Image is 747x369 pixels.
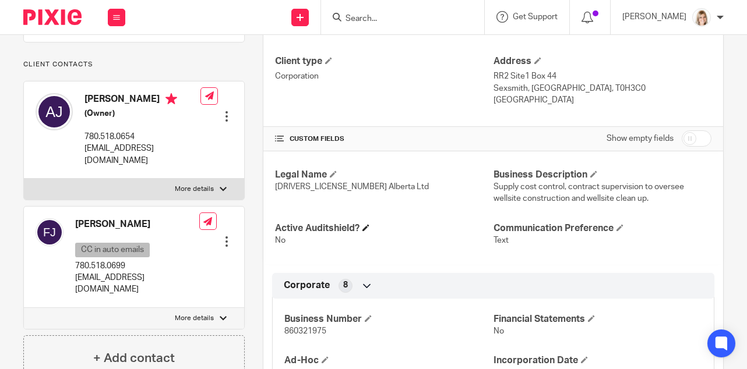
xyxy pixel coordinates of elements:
p: Client contacts [23,60,245,69]
p: 780.518.0654 [84,131,200,143]
p: More details [175,314,214,323]
p: Corporation [275,70,493,82]
p: [PERSON_NAME] [622,11,686,23]
span: Supply cost control, contract supervision to oversee wellsite construction and wellsite clean up. [494,183,684,203]
p: Sexsmith, [GEOGRAPHIC_DATA], T0H3C0 [494,83,711,94]
h4: + Add contact [93,349,175,367]
p: [EMAIL_ADDRESS][DOMAIN_NAME] [75,272,199,296]
img: svg%3E [36,218,64,246]
img: svg%3E [36,93,73,130]
img: Tayler%20Headshot%20Compressed%20Resized%202.jpg [692,8,711,27]
h4: Active Auditshield? [275,222,493,235]
h4: [PERSON_NAME] [75,218,199,230]
h4: Legal Name [275,169,493,181]
h4: CUSTOM FIELDS [275,134,493,144]
span: 860321975 [284,327,326,335]
h5: (Owner) [84,108,200,119]
img: Pixie [23,9,82,25]
h4: Address [494,55,711,68]
p: [EMAIL_ADDRESS][DOMAIN_NAME] [84,143,200,166]
span: No [494,327,504,335]
span: No [275,236,286,244]
i: Primary [165,93,177,105]
h4: Client type [275,55,493,68]
span: 8 [343,279,348,291]
p: [GEOGRAPHIC_DATA] [494,94,711,106]
p: More details [175,185,214,194]
h4: Ad-Hoc [284,354,493,367]
h4: Incorporation Date [494,354,702,367]
h4: Communication Preference [494,222,711,235]
input: Search [344,14,449,24]
span: Text [494,236,509,244]
h4: [PERSON_NAME] [84,93,200,108]
span: [DRIVERS_LICENSE_NUMBER] Alberta Ltd [275,183,429,191]
h4: Business Description [494,169,711,181]
p: RR2 Site1 Box 44 [494,70,711,82]
h4: Business Number [284,313,493,325]
label: Show empty fields [607,133,674,144]
h4: Financial Statements [494,313,702,325]
span: Get Support [513,13,558,21]
p: CC in auto emails [75,243,150,257]
p: 780.518.0699 [75,260,199,272]
span: Corporate [284,279,330,292]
